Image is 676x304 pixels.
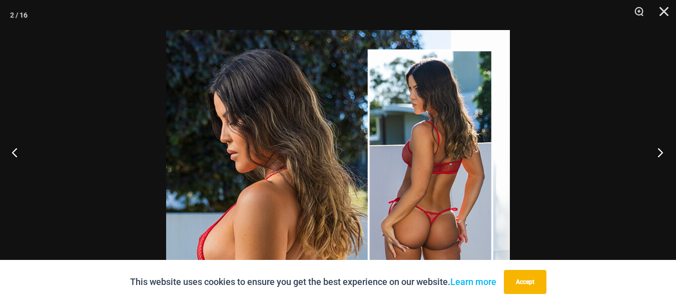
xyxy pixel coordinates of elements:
[130,274,496,289] p: This website uses cookies to ensure you get the best experience on our website.
[450,276,496,287] a: Learn more
[504,270,546,294] button: Accept
[638,127,676,177] button: Next
[10,8,28,23] div: 2 / 16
